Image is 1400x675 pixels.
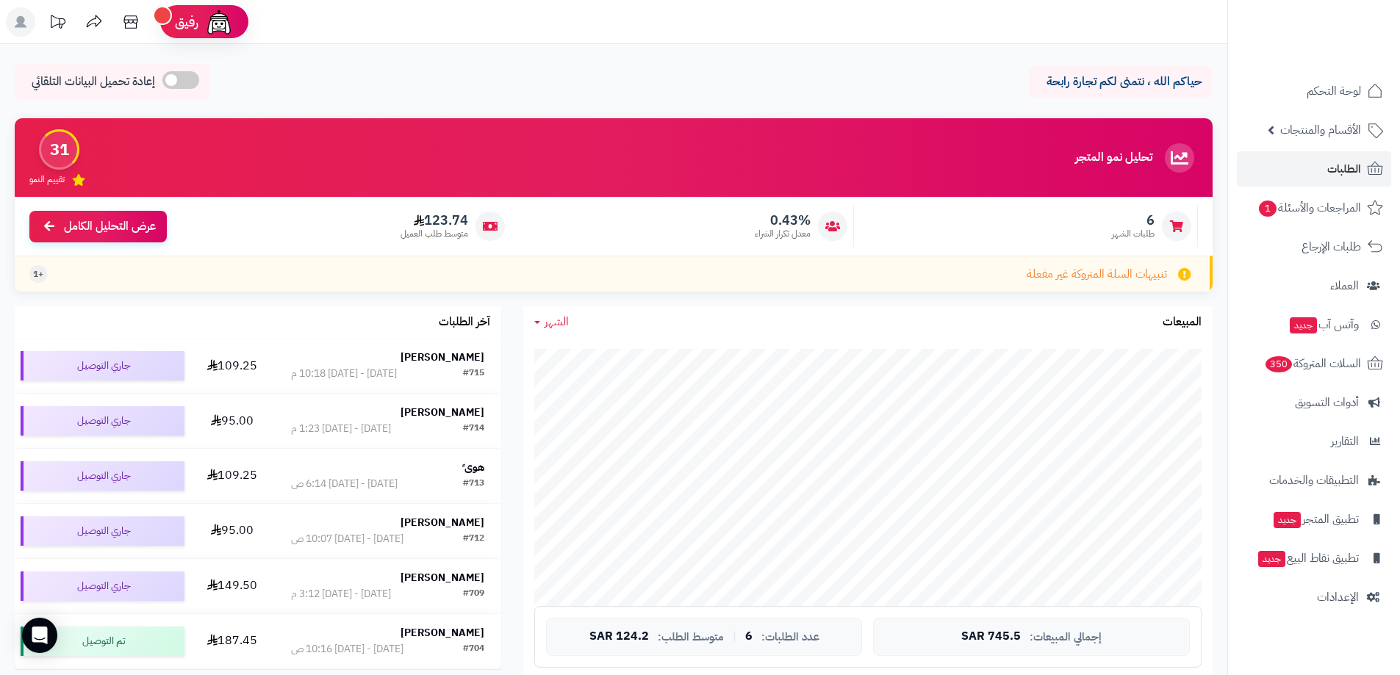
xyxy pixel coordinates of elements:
[1027,266,1167,283] span: تنبيهات السلة المتروكة غير مفعلة
[545,313,569,331] span: الشهر
[1237,346,1391,381] a: السلات المتروكة350
[1237,385,1391,420] a: أدوات التسويق
[21,406,184,436] div: جاري التوصيل
[1257,198,1361,218] span: المراجعات والأسئلة
[291,477,398,491] div: [DATE] - [DATE] 6:14 ص
[22,618,57,653] div: Open Intercom Messenger
[21,461,184,491] div: جاري التوصيل
[1307,81,1361,101] span: لوحة التحكم
[1269,470,1359,491] span: التطبيقات والخدمات
[401,515,484,530] strong: [PERSON_NAME]
[401,405,484,420] strong: [PERSON_NAME]
[64,218,156,235] span: عرض التحليل الكامل
[1237,541,1391,576] a: تطبيق نقاط البيعجديد
[1112,212,1155,228] span: 6
[401,228,468,240] span: متوسط طلب العميل
[1237,307,1391,342] a: وآتس آبجديد
[1331,431,1359,452] span: التقارير
[1302,237,1361,257] span: طلبات الإرجاع
[29,173,65,186] span: تقييم النمو
[1237,73,1391,109] a: لوحة التحكم
[1237,190,1391,225] a: المراجعات والأسئلة1
[1288,314,1359,335] span: وآتس آب
[961,630,1021,643] span: 745.5 SAR
[463,367,484,381] div: #715
[1272,509,1359,530] span: تطبيق المتجر
[33,268,43,281] span: +1
[1274,512,1301,528] span: جديد
[733,631,736,642] span: |
[39,7,76,40] a: تحديثات المنصة
[1330,275,1359,296] span: العملاء
[291,642,403,657] div: [DATE] - [DATE] 10:16 ص
[534,314,569,331] a: الشهر
[1040,73,1202,90] p: حياكم الله ، نتمنى لكم تجارة رابحة
[1112,228,1155,240] span: طلبات الشهر
[1237,268,1391,303] a: العملاء
[1237,463,1391,498] a: التطبيقات والخدمات
[175,13,198,31] span: رفيق
[1075,151,1152,165] h3: تحليل نمو المتجر
[1237,151,1391,187] a: الطلبات
[190,449,274,503] td: 109.25
[1258,551,1285,567] span: جديد
[29,211,167,242] a: عرض التحليل الكامل
[658,631,724,643] span: متوسط الطلب:
[463,642,484,657] div: #704
[1237,424,1391,459] a: التقارير
[190,559,274,613] td: 149.50
[761,631,819,643] span: عدد الطلبات:
[401,350,484,365] strong: [PERSON_NAME]
[463,587,484,602] div: #709
[1030,631,1102,643] span: إجمالي المبيعات:
[755,228,811,240] span: معدل تكرار الشراء
[1300,40,1386,71] img: logo-2.png
[1295,392,1359,413] span: أدوات التسويق
[190,394,274,448] td: 95.00
[190,339,274,393] td: 109.25
[21,627,184,656] div: تم التوصيل
[190,614,274,668] td: 187.45
[1264,353,1361,374] span: السلات المتروكة
[291,422,391,436] div: [DATE] - [DATE] 1:23 م
[291,587,391,602] div: [DATE] - [DATE] 3:12 م
[745,630,753,643] span: 6
[463,422,484,436] div: #714
[291,367,397,381] div: [DATE] - [DATE] 10:18 م
[21,351,184,380] div: جاري التوصيل
[1280,120,1361,140] span: الأقسام والمنتجات
[1266,356,1292,372] span: 350
[755,212,811,228] span: 0.43%
[1237,502,1391,537] a: تطبيق المتجرجديد
[462,460,484,475] strong: هوى ً
[439,316,490,329] h3: آخر الطلبات
[1237,229,1391,264] a: طلبات الإرجاع
[589,630,649,643] span: 124.2 SAR
[204,7,234,37] img: ai-face.png
[1257,548,1359,568] span: تطبيق نقاط البيع
[463,477,484,491] div: #713
[401,625,484,640] strong: [PERSON_NAME]
[463,532,484,546] div: #712
[401,570,484,585] strong: [PERSON_NAME]
[21,516,184,546] div: جاري التوصيل
[1237,580,1391,615] a: الإعدادات
[190,504,274,558] td: 95.00
[1317,587,1359,607] span: الإعدادات
[401,212,468,228] span: 123.74
[1259,201,1277,217] span: 1
[32,73,155,90] span: إعادة تحميل البيانات التلقائي
[21,571,184,601] div: جاري التوصيل
[1327,159,1361,179] span: الطلبات
[291,532,403,546] div: [DATE] - [DATE] 10:07 ص
[1290,317,1317,333] span: جديد
[1163,316,1202,329] h3: المبيعات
